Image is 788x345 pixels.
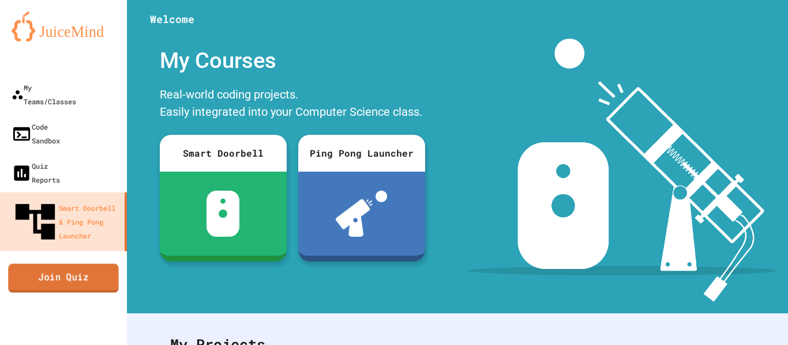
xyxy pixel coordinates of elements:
[298,135,425,172] div: Ping Pong Launcher
[154,83,431,126] div: Real-world coding projects. Easily integrated into your Computer Science class.
[12,198,120,245] div: Smart Doorbell & Ping Pong Launcher
[12,81,76,108] div: My Teams/Classes
[12,12,115,41] img: logo-orange.svg
[8,263,119,292] a: Join Quiz
[12,120,60,147] div: Code Sandbox
[154,39,431,83] div: My Courses
[12,159,60,187] div: Quiz Reports
[336,191,387,237] img: ppl-with-ball.png
[160,135,287,172] div: Smart Doorbell
[207,191,239,237] img: sdb-white.svg
[468,39,777,302] img: banner-image-my-projects.png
